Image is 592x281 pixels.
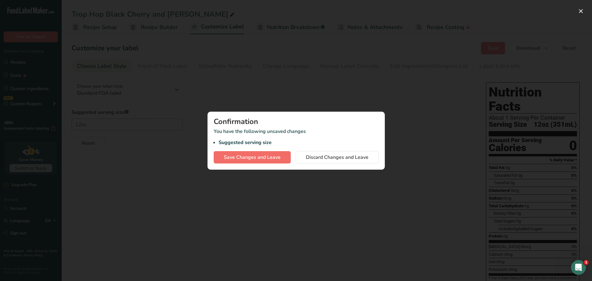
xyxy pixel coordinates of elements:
button: Discard Changes and Leave [296,151,379,163]
li: Suggested serving size [219,139,379,146]
span: 1 [584,260,589,265]
p: You have the following unsaved changes [214,128,379,146]
div: Confirmation [214,118,379,125]
iframe: Intercom live chat [571,260,586,275]
span: Discard Changes and Leave [306,154,368,161]
span: Save Changes and Leave [224,154,281,161]
button: Save Changes and Leave [214,151,291,163]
